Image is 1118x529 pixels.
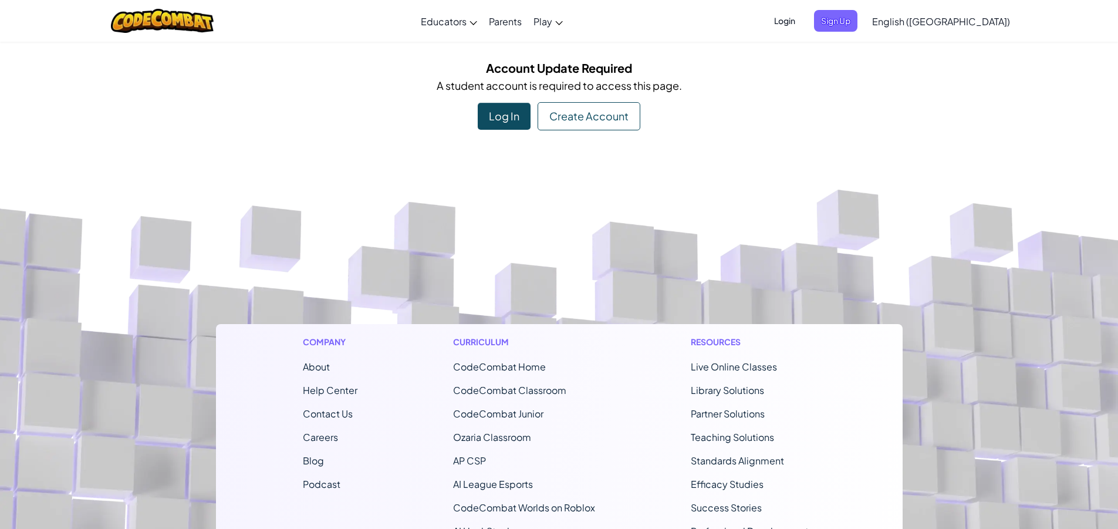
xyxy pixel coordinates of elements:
span: Educators [421,15,467,28]
a: CodeCombat Classroom [453,384,566,396]
h1: Company [303,336,357,348]
div: Create Account [538,102,640,130]
span: CodeCombat Home [453,360,546,373]
a: Help Center [303,384,357,396]
h1: Resources [691,336,816,348]
a: Ozaria Classroom [453,431,531,443]
a: Teaching Solutions [691,431,774,443]
span: Contact Us [303,407,353,420]
a: Blog [303,454,324,467]
a: AP CSP [453,454,486,467]
img: CodeCombat logo [111,9,214,33]
a: Parents [483,5,528,37]
a: About [303,360,330,373]
a: CodeCombat Junior [453,407,543,420]
a: Library Solutions [691,384,764,396]
h1: Curriculum [453,336,595,348]
span: English ([GEOGRAPHIC_DATA]) [872,15,1010,28]
a: Live Online Classes [691,360,777,373]
button: Login [767,10,802,32]
button: Sign Up [814,10,857,32]
h5: Account Update Required [225,59,894,77]
span: Play [533,15,552,28]
div: Log In [478,103,531,130]
a: Careers [303,431,338,443]
a: AI League Esports [453,478,533,490]
a: Standards Alignment [691,454,784,467]
a: Play [528,5,569,37]
p: A student account is required to access this page. [225,77,894,94]
a: English ([GEOGRAPHIC_DATA]) [866,5,1016,37]
a: Podcast [303,478,340,490]
a: Success Stories [691,501,762,514]
a: Partner Solutions [691,407,765,420]
a: CodeCombat Worlds on Roblox [453,501,595,514]
a: Efficacy Studies [691,478,764,490]
a: Educators [415,5,483,37]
